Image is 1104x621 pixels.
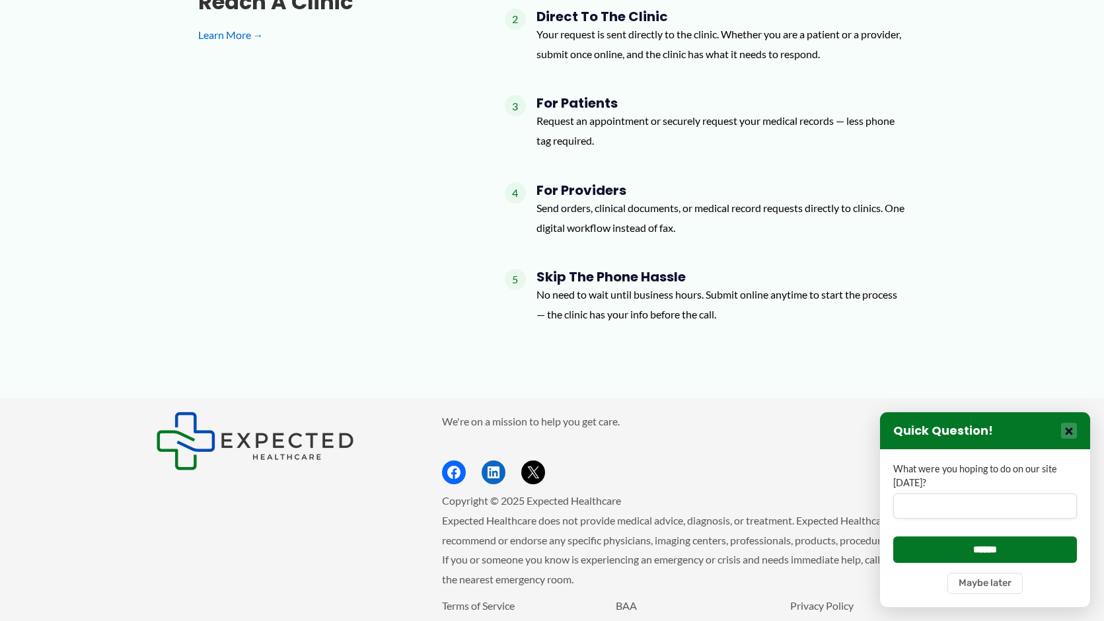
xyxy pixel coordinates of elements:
[536,95,906,111] h4: For Patients
[505,182,526,203] span: 4
[536,198,906,237] p: Send orders, clinical documents, or medical record requests directly to clinics. One digital work...
[536,269,906,285] h4: Skip the Phone Hassle
[536,24,906,63] p: Your request is sent directly to the clinic. Whether you are a patient or a provider, submit once...
[893,423,993,439] h3: Quick Question!
[536,182,906,198] h4: For Providers
[198,25,462,45] a: Learn More →
[947,573,1023,594] button: Maybe later
[156,412,409,470] aside: Footer Widget 1
[156,412,354,470] img: Expected Healthcare Logo - side, dark font, small
[505,9,526,30] span: 2
[442,514,945,585] span: Expected Healthcare does not provide medical advice, diagnosis, or treatment. Expected Healthcare...
[442,412,949,485] aside: Footer Widget 2
[442,494,621,507] span: Copyright © 2025 Expected Healthcare
[536,285,906,324] p: No need to wait until business hours. Submit online anytime to start the process — the clinic has...
[505,269,526,290] span: 5
[505,95,526,116] span: 3
[442,412,949,431] p: We're on a mission to help you get care.
[616,599,637,612] a: BAA
[536,111,906,150] p: Request an appointment or securely request your medical records — less phone tag required.
[1061,423,1077,439] button: Close
[893,462,1077,490] label: What were you hoping to do on our site [DATE]?
[790,599,854,612] a: Privacy Policy
[442,599,515,612] a: Terms of Service
[536,9,906,24] h4: Direct to the Clinic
